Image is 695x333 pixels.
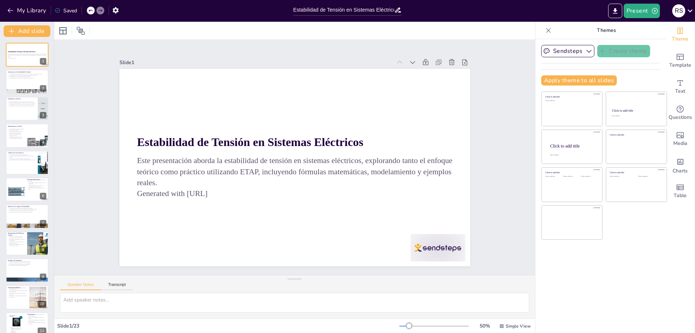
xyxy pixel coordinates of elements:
[4,25,50,37] button: Add slide
[293,5,394,15] input: Insert title
[6,285,49,309] div: 10
[142,103,366,163] strong: Estabilidad de Tensión en Sistemas Eléctricos
[57,322,399,329] div: Slide 1 / 23
[5,5,49,16] button: My Library
[6,97,49,121] div: 3
[8,125,25,128] p: Modelamiento en ETAP
[76,26,85,35] span: Position
[672,4,685,18] button: r s
[8,53,46,57] p: Este presentación aborda la estabilidad de tensión en sistemas eléctricos, explorando tanto el en...
[638,176,661,178] div: Click to add text
[8,57,46,59] p: Generated with [URL]
[546,96,597,98] div: Click to add title
[27,314,46,317] p: La estabilidad de tensión es crucial para sistemas eléctricos.
[476,322,493,329] div: 50 %
[597,45,650,57] button: Create theme
[612,109,660,112] div: Click to add title
[669,113,692,121] span: Questions
[6,124,49,147] div: 4
[541,45,594,57] button: Sendsteps
[101,282,133,290] button: Transcript
[666,178,695,204] div: Add a table
[6,43,49,67] div: 1
[40,247,46,253] div: 8
[142,25,410,88] div: Slide 1
[675,87,685,95] span: Text
[8,236,25,238] p: ETAP proporciona simulaciones en tiempo real para análisis efectivos.
[8,209,46,210] p: Los compensadores son una solución efectiva para estabilizar el sistema.
[669,61,691,69] span: Template
[672,35,688,43] span: Theme
[8,212,46,213] p: Comprender el impacto de la carga es esencial para el diseño.
[134,122,450,220] p: Este presentación aborda la estabilidad de tensión en sistemas eléctricos, explorando tanto el en...
[8,75,46,76] p: La variabilidad de la carga afecta directamente la estabilidad de tensión.
[27,319,46,322] p: Los conceptos aprendidos son aplicables en futuras carreras.
[8,101,36,103] p: Ecuaciones diferenciales son clave para entender la estabilidad.
[8,131,25,134] p: El análisis de contingencias ayuda a prever problemas potenciales.
[8,232,25,236] p: Herramientas de ETAP para Análisis
[40,274,46,280] div: 9
[8,51,35,52] strong: Estabilidad de Tensión en Sistemas Eléctricos
[57,25,69,37] div: Layout
[608,4,622,18] button: Export to PowerPoint
[40,166,46,172] div: 5
[624,4,660,18] button: Present
[8,262,46,264] p: Diferentes configuraciones de red afectan la estabilidad.
[27,185,46,187] p: El criterio de [PERSON_NAME] es un método importante en el análisis.
[8,104,36,105] p: Los principios teóricos son aplicables en el modelamiento práctico.
[672,4,685,17] div: r s
[546,100,597,102] div: Click to add text
[610,133,662,136] div: Click to add title
[40,112,46,118] div: 3
[581,176,597,178] div: Click to add text
[666,74,695,100] div: Add text boxes
[546,171,597,174] div: Click to add title
[8,76,46,77] p: La regulación del voltaje es esencial para la estabilidad.
[666,152,695,178] div: Add charts and graphs
[8,128,25,131] p: ETAP permite simulaciones en tiempo real para análisis precisos.
[6,232,49,255] div: 8
[27,179,46,182] p: Las fórmulas son esenciales para el análisis de estabilidad.
[8,98,36,100] p: Fundamentos Teóricos
[666,48,695,74] div: Add ready made slides
[8,292,27,295] p: Estrategias proactivas son esenciales para la estabilidad.
[40,193,46,199] div: 6
[666,126,695,152] div: Add images, graphics, shapes or video
[8,136,25,139] p: La herramienta es esencial para el análisis de estabilidad de tensión.
[8,295,27,297] p: Comprender las estrategias permite una mejor planificación.
[673,167,688,175] span: Charts
[8,103,36,104] p: El análisis de sistemas dinámicos ayuda a predecir comportamientos.
[27,182,46,184] p: La ecuación de estabilidad de tensión es clave en el análisis.
[132,154,443,231] p: Generated with [URL]
[8,287,27,290] p: Implementar sistemas de control avanzados mejora la estabilidad.
[610,171,662,174] div: Click to add title
[506,323,531,329] span: Single View
[40,58,46,64] div: 1
[8,154,36,155] p: Los casos prácticos validan los modelos teóricos.
[8,210,46,212] p: Estrategias de control son necesarias para mejorar la estabilidad.
[40,139,46,146] div: 4
[27,179,46,181] p: Fórmulas Matemáticas
[8,151,36,154] p: Análisis de Casos Prácticos
[610,176,633,178] div: Click to add text
[554,22,658,39] p: Themes
[546,176,562,178] div: Click to add text
[674,192,687,200] span: Table
[6,178,49,201] div: 6
[8,71,46,73] p: Introducción a la Estabilidad de Tensión
[8,73,46,75] p: La estabilidad de tensión es fundamental para el funcionamiento de sistemas eléctricos.
[550,154,596,156] div: Click to add body
[8,134,25,136] p: ETAP facilita la visualización de resultados y análisis.
[8,155,36,158] p: Los estudios de caso muestran la aplicación de conceptos en la práctica.
[550,143,597,148] div: Click to add title
[38,301,46,307] div: 10
[6,70,49,93] div: 2
[666,100,695,126] div: Get real-time input from your audience
[55,7,77,14] div: Saved
[6,204,49,228] div: 7
[27,187,46,190] p: Comprender las fórmulas facilita el uso de ETAP.
[8,205,46,208] p: Impacto de la Carga en la Estabilidad
[673,140,687,147] span: Media
[8,77,46,79] p: La implementación de soluciones de compensación es necesaria.
[6,151,49,175] div: 5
